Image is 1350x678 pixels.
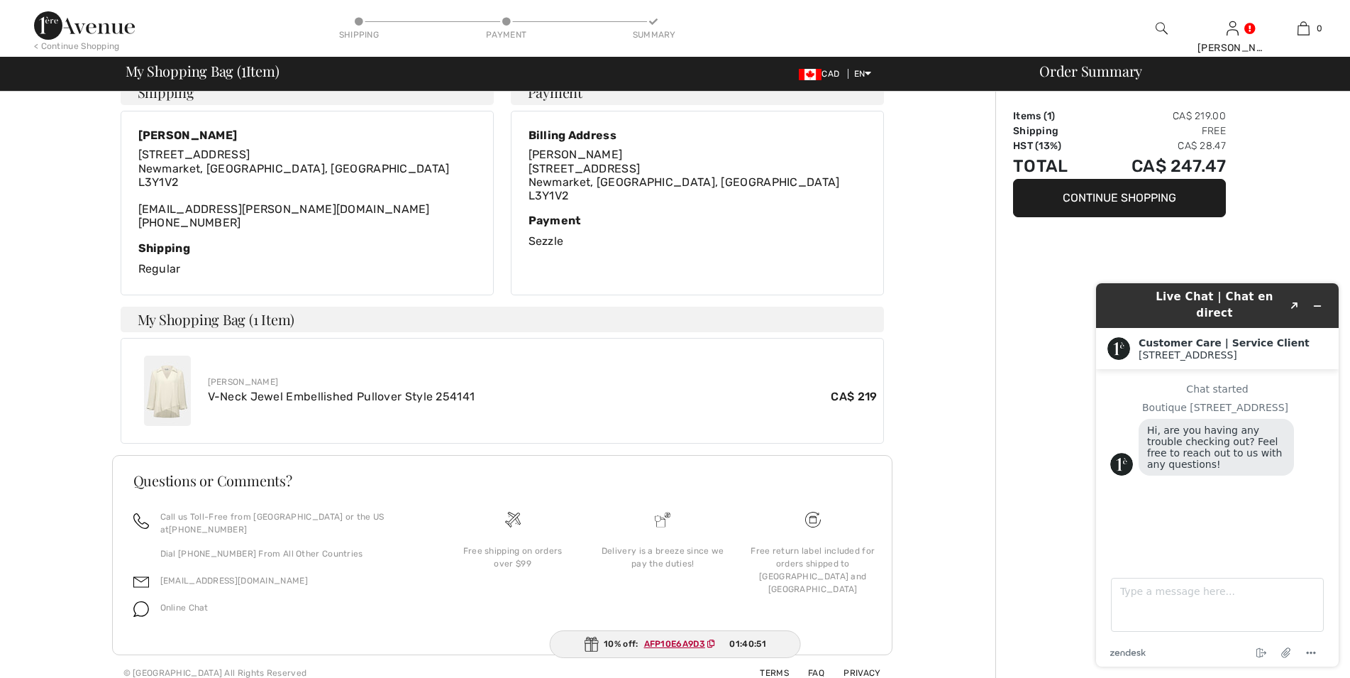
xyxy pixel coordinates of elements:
div: Payment [529,214,866,227]
img: 1ère Avenue [34,11,135,40]
div: Shipping [338,28,380,41]
p: Call us Toll-Free from [GEOGRAPHIC_DATA] or the US at [160,510,421,536]
h4: Shipping [121,80,494,105]
td: CA$ 247.47 [1091,153,1226,179]
span: Online Chat [160,603,209,613]
span: [STREET_ADDRESS] Newmarket, [GEOGRAPHIC_DATA], [GEOGRAPHIC_DATA] L3Y1V2 [138,148,450,188]
div: Order Summary [1022,64,1341,78]
div: [PERSON_NAME] [1197,40,1267,55]
h3: Questions or Comments? [133,474,871,488]
img: search the website [1156,20,1168,37]
img: Delivery is a breeze since we pay the duties! [655,512,670,527]
a: Sign In [1227,21,1239,35]
iframe: Find more information here [1085,272,1350,678]
img: call [133,513,149,529]
div: Free shipping on orders over $99 [449,545,577,570]
div: Delivery is a breeze since we pay the duties! [599,545,726,570]
div: Free return label included for orders shipped to [GEOGRAPHIC_DATA] and [GEOGRAPHIC_DATA] [749,545,877,596]
div: Regular [138,241,476,278]
span: EN [854,69,872,79]
td: CA$ 28.47 [1091,138,1226,153]
div: [EMAIL_ADDRESS][PERSON_NAME][DOMAIN_NAME] [PHONE_NUMBER] [138,148,450,229]
span: My Shopping Bag ( Item) [126,64,280,78]
span: Chat [31,10,60,23]
button: Continue Shopping [1013,179,1226,217]
td: Total [1013,153,1091,179]
img: My Info [1227,20,1239,37]
a: V-Neck Jewel Embellished Pullover Style 254141 [208,390,475,403]
span: [PERSON_NAME] [529,148,623,161]
img: chat [133,601,149,617]
span: [STREET_ADDRESS] Newmarket, [GEOGRAPHIC_DATA], [GEOGRAPHIC_DATA] L3Y1V2 [529,162,840,202]
div: Summary [633,28,675,41]
span: CAD [799,69,845,79]
span: 0 [1317,22,1322,35]
img: Free shipping on orders over $99 [505,512,521,527]
img: My Bag [1298,20,1310,37]
span: CA$ 219 [831,388,877,405]
p: Dial [PHONE_NUMBER] From All Other Countries [160,547,421,560]
span: 1 [241,60,246,79]
img: Free shipping on orders over $99 [805,512,821,527]
a: Privacy [826,668,880,678]
img: Canadian Dollar [799,69,821,80]
a: FAQ [791,668,824,678]
span: 1 [1047,110,1051,122]
td: HST (13%) [1013,138,1091,153]
a: Terms [743,668,789,678]
td: Shipping [1013,124,1091,138]
div: Payment [485,28,528,41]
div: [PERSON_NAME] [138,129,450,142]
div: Sezzle [529,214,866,250]
img: V-Neck Jewel Embellished Pullover Style 254141 [144,356,191,426]
div: < Continue Shopping [34,40,120,53]
a: 0 [1268,20,1338,37]
h4: My Shopping Bag (1 Item) [121,307,884,332]
div: [PERSON_NAME] [208,376,878,388]
div: Shipping [138,241,476,255]
img: Gift.svg [584,637,598,652]
div: 10% off: [549,630,801,658]
td: CA$ 219.00 [1091,109,1226,124]
a: [EMAIL_ADDRESS][DOMAIN_NAME] [160,576,308,586]
ins: AFP10E6A9D3 [644,639,705,649]
a: [PHONE_NUMBER] [169,525,247,535]
h4: Payment [511,80,884,105]
img: email [133,574,149,590]
span: 01:40:51 [729,638,765,650]
td: Free [1091,124,1226,138]
td: Items ( ) [1013,109,1091,124]
div: Billing Address [529,129,840,142]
